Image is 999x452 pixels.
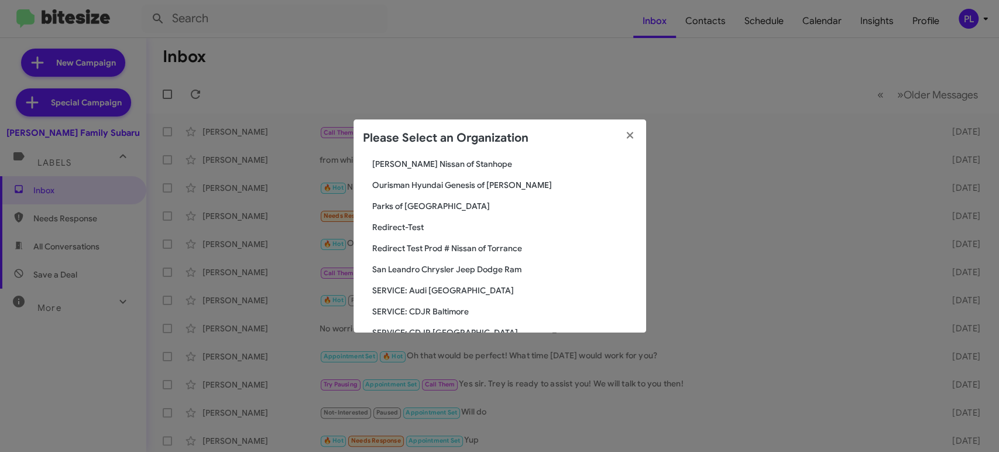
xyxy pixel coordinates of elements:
span: San Leandro Chrysler Jeep Dodge Ram [372,263,637,275]
span: Parks of [GEOGRAPHIC_DATA] [372,200,637,212]
span: Redirect Test Prod # Nissan of Torrance [372,242,637,254]
span: SERVICE: CDJR [GEOGRAPHIC_DATA] [372,327,637,338]
h2: Please Select an Organization [363,129,528,148]
span: Redirect-Test [372,221,637,233]
span: SERVICE: CDJR Baltimore [372,306,637,317]
span: Ourisman Hyundai Genesis of [PERSON_NAME] [372,179,637,191]
span: [PERSON_NAME] Nissan of Stanhope [372,158,637,170]
span: SERVICE: Audi [GEOGRAPHIC_DATA] [372,285,637,296]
